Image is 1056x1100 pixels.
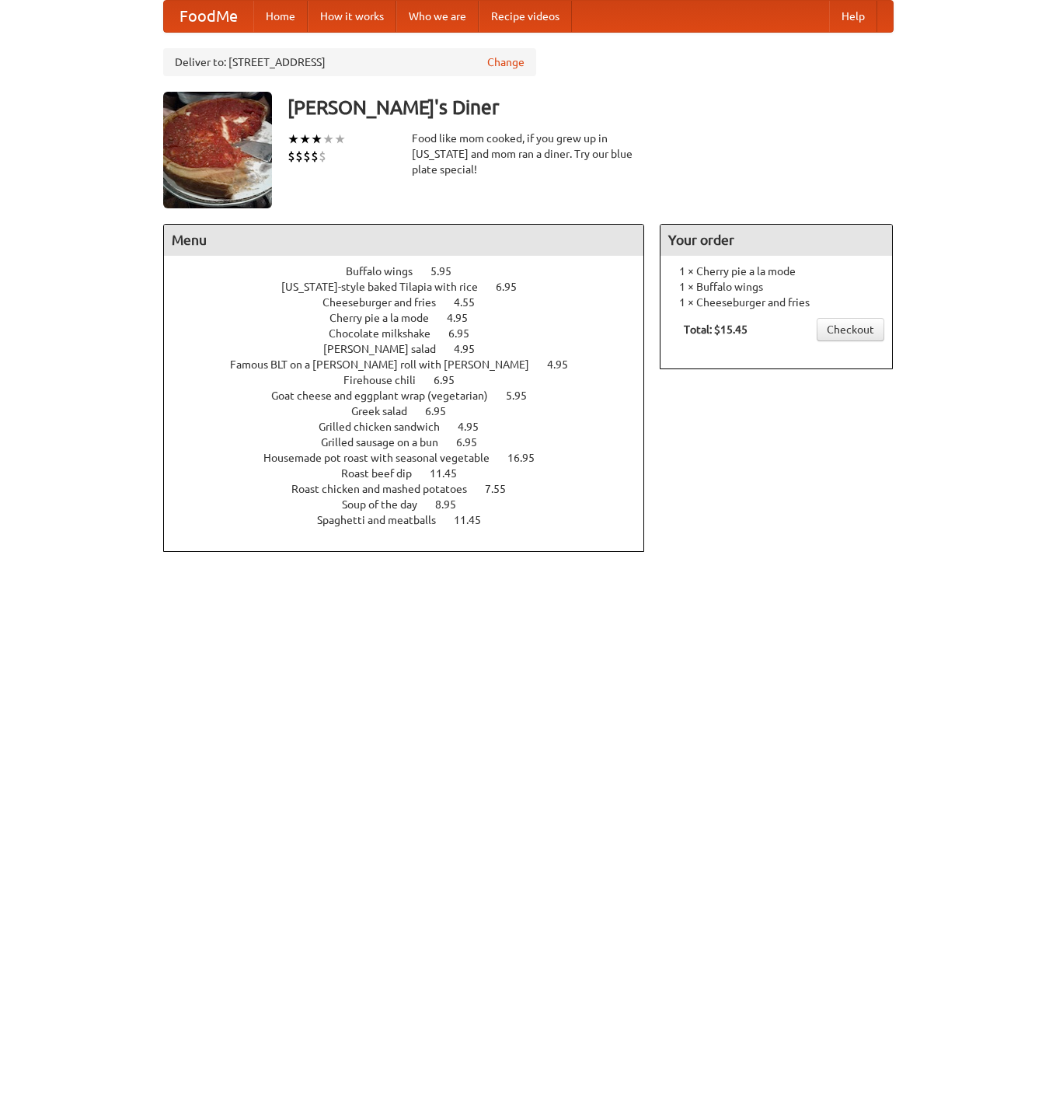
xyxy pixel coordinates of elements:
b: Total: $15.45 [684,323,748,336]
a: Goat cheese and eggplant wrap (vegetarian) 5.95 [271,389,556,402]
span: Roast chicken and mashed potatoes [291,483,483,495]
div: Deliver to: [STREET_ADDRESS] [163,48,536,76]
li: 1 × Cherry pie a la mode [668,264,884,279]
span: [PERSON_NAME] salad [323,343,451,355]
span: 4.55 [454,296,490,309]
a: Buffalo wings 5.95 [346,265,480,278]
a: Chocolate milkshake 6.95 [329,327,498,340]
span: Grilled sausage on a bun [321,436,454,449]
span: 11.45 [454,514,497,526]
span: 6.95 [434,374,470,386]
span: 4.95 [547,358,584,371]
a: Housemade pot roast with seasonal vegetable 16.95 [263,452,563,464]
li: 1 × Cheeseburger and fries [668,295,884,310]
li: ★ [311,131,322,148]
span: 8.95 [435,498,472,511]
span: Buffalo wings [346,265,428,278]
a: How it works [308,1,396,32]
img: angular.jpg [163,92,272,208]
li: ★ [334,131,346,148]
span: Cheeseburger and fries [322,296,451,309]
li: ★ [322,131,334,148]
a: Who we are [396,1,479,32]
li: $ [311,148,319,165]
li: ★ [288,131,299,148]
a: Spaghetti and meatballs 11.45 [317,514,510,526]
h3: [PERSON_NAME]'s Diner [288,92,894,123]
li: $ [319,148,326,165]
span: 4.95 [454,343,490,355]
a: Change [487,54,525,70]
span: 7.55 [485,483,521,495]
span: 6.95 [425,405,462,417]
a: Help [829,1,877,32]
a: Recipe videos [479,1,572,32]
div: Food like mom cooked, if you grew up in [US_STATE] and mom ran a diner. Try our blue plate special! [412,131,645,177]
span: 6.95 [448,327,485,340]
span: 6.95 [496,281,532,293]
span: Goat cheese and eggplant wrap (vegetarian) [271,389,504,402]
span: 11.45 [430,467,472,480]
li: $ [303,148,311,165]
a: Greek salad 6.95 [351,405,475,417]
span: Spaghetti and meatballs [317,514,451,526]
span: 5.95 [430,265,467,278]
li: $ [295,148,303,165]
li: 1 × Buffalo wings [668,279,884,295]
span: 4.95 [458,421,494,433]
a: Cherry pie a la mode 4.95 [329,312,497,324]
span: Soup of the day [342,498,433,511]
span: Firehouse chili [343,374,431,386]
li: $ [288,148,295,165]
span: Famous BLT on a [PERSON_NAME] roll with [PERSON_NAME] [230,358,545,371]
a: [PERSON_NAME] salad 4.95 [323,343,504,355]
span: 6.95 [456,436,493,449]
span: Grilled chicken sandwich [319,421,455,433]
h4: Your order [660,225,892,256]
a: Famous BLT on a [PERSON_NAME] roll with [PERSON_NAME] 4.95 [230,358,597,371]
span: [US_STATE]-style baked Tilapia with rice [281,281,493,293]
span: 4.95 [447,312,483,324]
a: Cheeseburger and fries 4.55 [322,296,504,309]
span: Roast beef dip [341,467,427,480]
h4: Menu [164,225,644,256]
a: Soup of the day 8.95 [342,498,485,511]
span: Housemade pot roast with seasonal vegetable [263,452,505,464]
a: [US_STATE]-style baked Tilapia with rice 6.95 [281,281,545,293]
a: Roast chicken and mashed potatoes 7.55 [291,483,535,495]
a: FoodMe [164,1,253,32]
a: Firehouse chili 6.95 [343,374,483,386]
li: ★ [299,131,311,148]
a: Grilled sausage on a bun 6.95 [321,436,506,449]
span: 5.95 [506,389,542,402]
a: Checkout [817,318,884,341]
span: 16.95 [507,452,550,464]
span: Chocolate milkshake [329,327,446,340]
a: Home [253,1,308,32]
a: Roast beef dip 11.45 [341,467,486,480]
a: Grilled chicken sandwich 4.95 [319,421,507,433]
span: Cherry pie a la mode [329,312,444,324]
span: Greek salad [351,405,423,417]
